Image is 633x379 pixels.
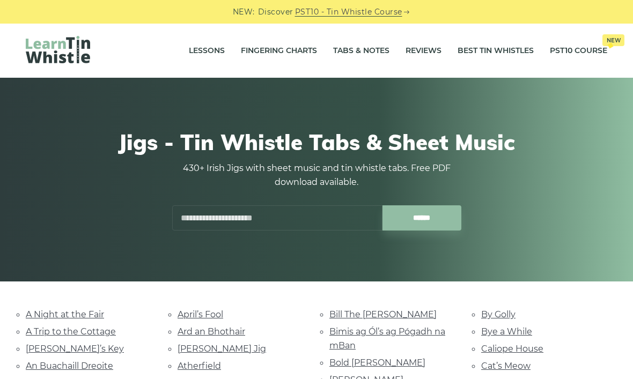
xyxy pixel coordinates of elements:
img: LearnTinWhistle.com [26,36,90,63]
a: Lessons [189,38,225,64]
h1: Jigs - Tin Whistle Tabs & Sheet Music [31,129,602,155]
a: By Golly [481,309,516,319]
a: Atherfield [178,361,221,371]
a: Bimis ag Ól’s ag Pógadh na mBan [329,326,445,351]
a: [PERSON_NAME] Jig [178,344,266,354]
span: New [602,34,624,46]
a: April’s Fool [178,309,223,319]
a: Bold [PERSON_NAME] [329,358,425,368]
p: 430+ Irish Jigs with sheet music and tin whistle tabs. Free PDF download available. [172,161,461,189]
a: Cat’s Meow [481,361,531,371]
a: Ard an Bhothair [178,326,245,337]
a: Best Tin Whistles [458,38,534,64]
a: Bye a While [481,326,532,337]
a: Reviews [406,38,441,64]
a: Bill The [PERSON_NAME] [329,309,437,319]
a: Tabs & Notes [333,38,389,64]
a: A Night at the Fair [26,309,104,319]
a: PST10 CourseNew [550,38,607,64]
a: Caliope House [481,344,543,354]
a: A Trip to the Cottage [26,326,116,337]
a: [PERSON_NAME]’s Key [26,344,124,354]
a: An Buachaill Dreoite [26,361,113,371]
a: Fingering Charts [241,38,317,64]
